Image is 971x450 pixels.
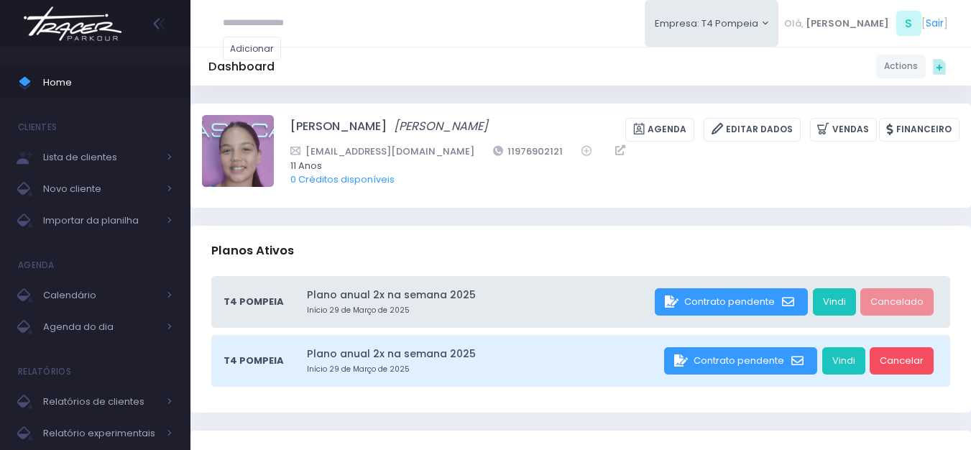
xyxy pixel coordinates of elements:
[926,16,944,31] a: Sair
[202,115,274,191] label: Alterar foto de perfil
[813,288,856,316] a: Vindi
[810,118,877,142] a: Vendas
[290,159,941,173] span: 11 Anos
[307,346,660,362] a: Plano anual 2x na semana 2025
[493,144,563,159] a: 11976902121
[43,211,158,230] span: Importar da planilha
[43,180,158,198] span: Novo cliente
[625,118,694,142] a: Agenda
[224,354,284,368] span: T4 Pompeia
[43,318,158,336] span: Agenda do dia
[879,118,960,142] a: Financeiro
[394,118,488,142] a: [PERSON_NAME]
[784,17,804,31] span: Olá,
[43,73,172,92] span: Home
[896,11,921,36] span: S
[290,173,395,186] a: 0 Créditos disponíveis
[778,7,953,40] div: [ ]
[876,55,926,78] a: Actions
[694,354,784,367] span: Contrato pendente
[208,60,275,74] h5: Dashboard
[290,144,474,159] a: [EMAIL_ADDRESS][DOMAIN_NAME]
[18,357,71,386] h4: Relatórios
[926,52,953,80] div: Quick actions
[43,424,158,443] span: Relatório experimentais
[43,392,158,411] span: Relatórios de clientes
[822,347,865,375] a: Vindi
[43,286,158,305] span: Calendário
[223,37,282,60] a: Adicionar
[870,347,934,375] a: Cancelar
[394,118,488,134] i: [PERSON_NAME]
[43,148,158,167] span: Lista de clientes
[18,113,57,142] h4: Clientes
[18,251,55,280] h4: Agenda
[307,305,650,316] small: Início 29 de Março de 2025
[290,118,387,142] a: [PERSON_NAME]
[704,118,801,142] a: Editar Dados
[307,364,660,375] small: Início 29 de Março de 2025
[202,115,274,187] img: Maria Carolina Franze Oliveira
[806,17,889,31] span: [PERSON_NAME]
[684,295,775,308] span: Contrato pendente
[224,295,284,309] span: T4 Pompeia
[307,288,650,303] a: Plano anual 2x na semana 2025
[211,230,294,271] h3: Planos Ativos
